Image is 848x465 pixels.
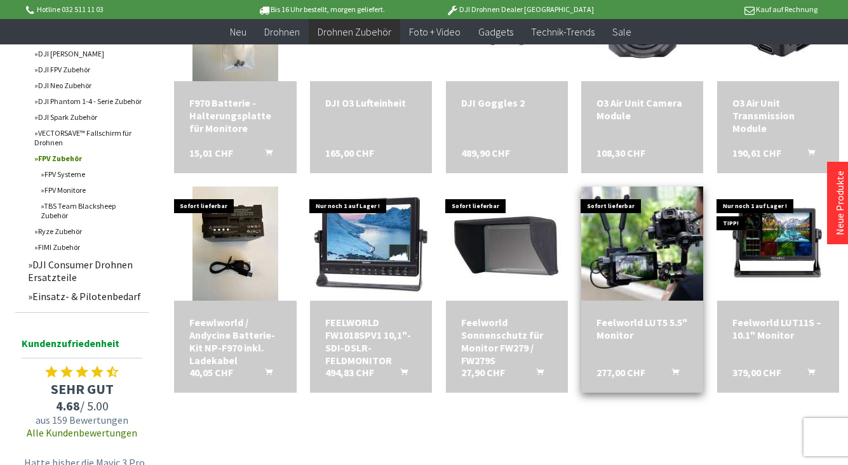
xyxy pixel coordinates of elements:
span: 190,61 CHF [732,147,781,159]
a: DJI FPV Zubehör [28,62,149,77]
a: Ryze Zubehör [28,223,149,239]
a: TBS Team Blacksheep Zubehör [34,198,149,223]
span: 40,05 CHF [189,366,233,379]
a: F970 Batterie - Halterungsplatte für Monitore 15,01 CHF In den Warenkorb [189,96,281,134]
a: Neu [221,19,255,45]
a: Einsatz- & Pilotenbedarf [22,287,149,306]
div: DJI O3 Lufteinheit [325,96,417,109]
span: Gadgets [478,25,513,38]
span: 27,90 CHF [461,366,505,379]
a: Alle Kundenbewertungen [27,426,137,439]
a: DJI Consumer Drohnen Ersatzteile [22,255,149,287]
img: Feelworld Sonnenschutz für Monitor FW279 / FW279S [450,187,564,301]
button: In den Warenkorb [656,366,687,383]
a: Feelworld Sonnenschutz für Monitor FW279 / FW279S 27,90 CHF In den Warenkorb [461,316,553,367]
div: Feelworld LUT11S – 10.1" Monitor [732,316,824,341]
img: FEELWORLD FW1018SPV1 10,1"-SDI-DSLR-FELDMONITOR [314,187,428,301]
div: Feewlworld / Andycine Batterie-Kit NP-F970 inkl. Ladekabel [189,316,281,367]
a: FEELWORLD FW1018SPV1 10,1"-SDI-DSLR-FELDMONITOR 494,83 CHF In den Warenkorb [325,316,417,367]
a: O3 Air Unit Camera Module 108,30 CHF [596,96,688,122]
img: Feewlworld / Andycine Batterie-Kit NP-F970 inkl. Ladekabel [192,187,278,301]
a: Drohnen Zubehör [309,19,400,45]
span: Neu [230,25,246,38]
img: Feelworld LUT5 5.5" Monitor [557,183,728,303]
span: SEHR GUT [15,380,149,398]
span: Kundenzufriedenheit [22,335,142,358]
a: Feelworld LUT11S – 10.1" Monitor 379,00 CHF In den Warenkorb [732,316,824,341]
a: FPV Systeme [34,166,149,182]
div: FEELWORLD FW1018SPV1 10,1"-SDI-DSLR-FELDMONITOR [325,316,417,367]
span: 165,00 CHF [325,147,374,159]
span: 15,01 CHF [189,147,233,159]
div: O3 Air Unit Camera Module [596,96,688,122]
span: Drohnen Zubehör [318,25,391,38]
a: Foto + Video [400,19,469,45]
a: Technik-Trends [522,19,603,45]
a: Drohnen [255,19,309,45]
button: In den Warenkorb [250,147,280,163]
button: In den Warenkorb [792,366,823,383]
p: Hotline 032 511 11 03 [24,2,222,17]
span: 108,30 CHF [596,147,645,159]
button: In den Warenkorb [521,366,551,383]
span: 489,90 CHF [461,147,510,159]
span: 494,83 CHF [325,366,374,379]
div: DJI Goggles 2 [461,96,553,109]
span: / 5.00 [15,398,149,414]
img: Feelworld LUT11S – 10.1" Monitor [721,187,835,301]
a: FIMI Zubehör [28,239,149,255]
span: 277,00 CHF [596,366,645,379]
a: VECTORSAVE™ Fallschirm für Drohnen [28,125,149,150]
span: 379,00 CHF [732,366,781,379]
span: Technik-Trends [531,25,595,38]
a: O3 Air Unit Transmission Module 190,61 CHF In den Warenkorb [732,96,824,134]
div: Feelworld Sonnenschutz für Monitor FW279 / FW279S [461,316,553,367]
p: Kauf auf Rechnung [619,2,818,17]
a: FPV Monitore [34,182,149,198]
div: F970 Batterie - Halterungsplatte für Monitore [189,96,281,134]
a: Feewlworld / Andycine Batterie-Kit NP-F970 inkl. Ladekabel 40,05 CHF In den Warenkorb [189,316,281,367]
span: Drohnen [264,25,300,38]
a: DJI Goggles 2 489,90 CHF [461,96,553,109]
span: 4.68 [56,398,80,414]
a: Gadgets [469,19,522,45]
a: FPV Zubehör [28,150,149,166]
a: DJI [PERSON_NAME] [28,46,149,62]
a: Sale [603,19,640,45]
button: In den Warenkorb [792,147,823,163]
span: Sale [612,25,631,38]
button: In den Warenkorb [250,366,280,383]
p: Bis 16 Uhr bestellt, morgen geliefert. [222,2,421,17]
a: DJI Spark Zubehör [28,109,149,125]
span: Foto + Video [409,25,461,38]
a: Feelworld LUT5 5.5" Monitor 277,00 CHF In den Warenkorb [596,316,688,341]
a: Neue Produkte [833,171,846,235]
a: DJI Neo Zubehör [28,77,149,93]
a: DJI Phantom 1-4 - Serie Zubehör [28,93,149,109]
span: aus 159 Bewertungen [15,414,149,426]
div: O3 Air Unit Transmission Module [732,96,824,134]
button: In den Warenkorb [385,366,415,383]
p: DJI Drohnen Dealer [GEOGRAPHIC_DATA] [421,2,619,17]
a: DJI O3 Lufteinheit 165,00 CHF [325,96,417,109]
div: Feelworld LUT5 5.5" Monitor [596,316,688,341]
